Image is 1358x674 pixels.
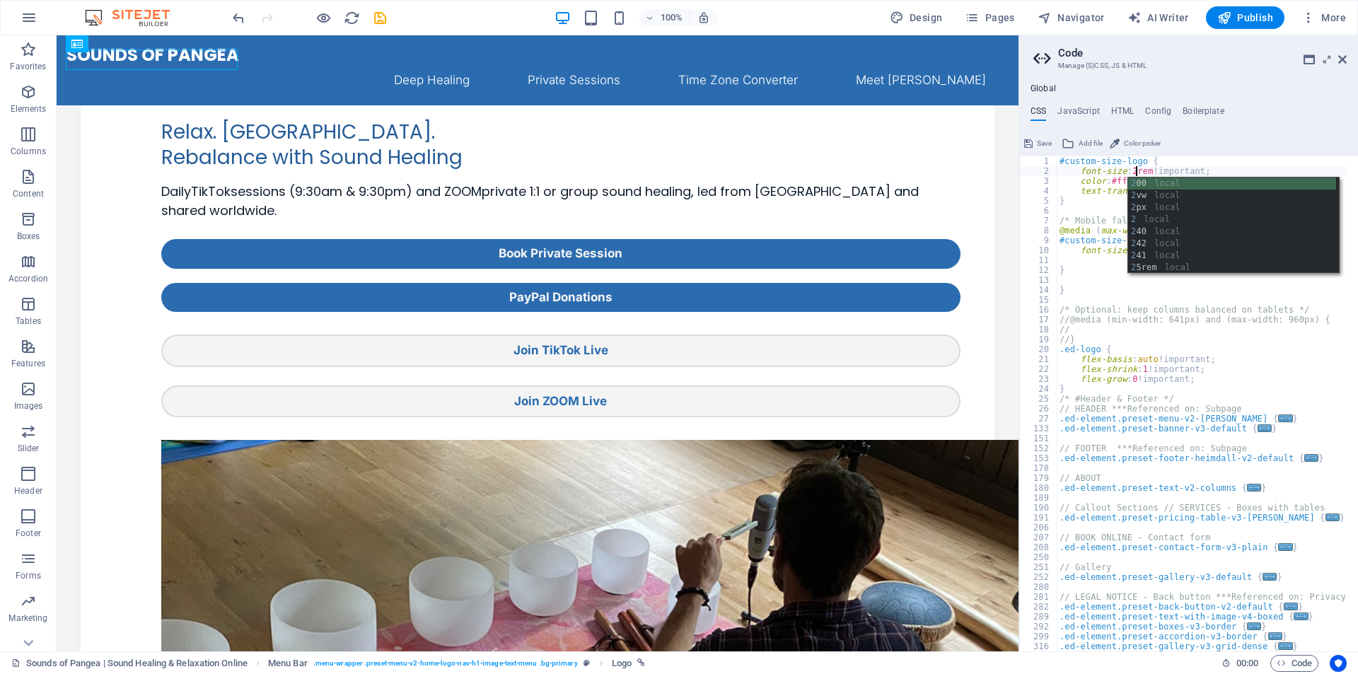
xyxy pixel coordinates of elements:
[1020,562,1058,572] div: 251
[1020,533,1058,542] div: 207
[697,11,710,24] i: On resize automatically adjust zoom level to fit chosen device.
[1020,632,1058,641] div: 299
[14,485,42,496] p: Header
[1325,513,1340,521] span: ...
[315,9,332,26] button: Click here to leave preview mode and continue editing
[1022,135,1054,152] button: Save
[1032,6,1110,29] button: Navigator
[1020,602,1058,612] div: 282
[1058,47,1347,59] h2: Code
[1206,6,1284,29] button: Publish
[1038,11,1105,25] span: Navigator
[1020,275,1058,285] div: 13
[1020,315,1058,325] div: 17
[1020,305,1058,315] div: 16
[1020,641,1058,651] div: 316
[1060,135,1105,152] button: Add file
[959,6,1020,29] button: Pages
[1020,285,1058,295] div: 14
[1037,135,1052,152] span: Save
[1183,106,1224,122] h4: Boilerplate
[8,273,48,284] p: Accordion
[612,655,632,672] span: Click to select. Double-click to edit
[1268,632,1282,640] span: ...
[343,9,360,26] button: reload
[1279,543,1293,551] span: ...
[1020,354,1058,364] div: 21
[372,10,388,26] i: Save (Ctrl+S)
[1270,655,1318,672] button: Code
[1020,226,1058,236] div: 8
[884,6,948,29] div: Design (Ctrl+Alt+Y)
[1020,453,1058,463] div: 153
[1020,344,1058,354] div: 20
[1284,603,1298,610] span: ...
[11,146,46,157] p: Columns
[1020,216,1058,226] div: 7
[16,528,41,539] p: Footer
[1020,473,1058,483] div: 179
[1031,106,1046,122] h4: CSS
[1111,106,1134,122] h4: HTML
[1020,424,1058,434] div: 133
[11,103,47,115] p: Elements
[17,231,40,242] p: Boxes
[1122,6,1195,29] button: AI Writer
[637,659,645,667] i: This element is linked
[230,9,247,26] button: undo
[1247,622,1261,630] span: ...
[1020,325,1058,335] div: 18
[1020,404,1058,414] div: 26
[371,9,388,26] button: save
[1020,483,1058,493] div: 180
[1020,612,1058,622] div: 289
[1020,463,1058,473] div: 178
[1221,655,1259,672] h6: Session time
[1145,106,1171,122] h4: Config
[16,315,41,327] p: Tables
[1057,106,1099,122] h4: JavaScript
[1247,484,1261,492] span: ...
[1020,572,1058,582] div: 252
[1020,384,1058,394] div: 24
[1020,255,1058,265] div: 11
[268,655,308,672] span: Click to select. Double-click to edit
[1020,592,1058,602] div: 281
[1020,622,1058,632] div: 292
[1294,612,1308,620] span: ...
[884,6,948,29] button: Design
[1020,196,1058,206] div: 5
[1020,513,1058,523] div: 191
[10,61,46,72] p: Favorites
[1020,364,1058,374] div: 22
[231,10,247,26] i: Undo: Change level (Ctrl+Z)
[1020,582,1058,592] div: 280
[1020,156,1058,166] div: 1
[1020,295,1058,305] div: 15
[14,400,43,412] p: Images
[1020,335,1058,344] div: 19
[1058,59,1318,72] h3: Manage (S)CSS, JS & HTML
[1263,573,1277,581] span: ...
[1236,655,1258,672] span: 00 00
[344,10,360,26] i: Reload page
[890,11,943,25] span: Design
[13,188,44,199] p: Content
[1279,414,1293,422] span: ...
[1079,135,1103,152] span: Add file
[16,570,41,581] p: Forms
[1020,176,1058,186] div: 3
[11,358,45,369] p: Features
[1124,135,1161,152] span: Color picker
[1020,245,1058,255] div: 10
[1020,374,1058,384] div: 23
[1020,236,1058,245] div: 9
[1020,414,1058,424] div: 27
[1304,454,1318,462] span: ...
[1020,265,1058,275] div: 12
[1020,186,1058,196] div: 4
[1020,493,1058,503] div: 189
[1301,11,1346,25] span: More
[1020,523,1058,533] div: 206
[1330,655,1347,672] button: Usercentrics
